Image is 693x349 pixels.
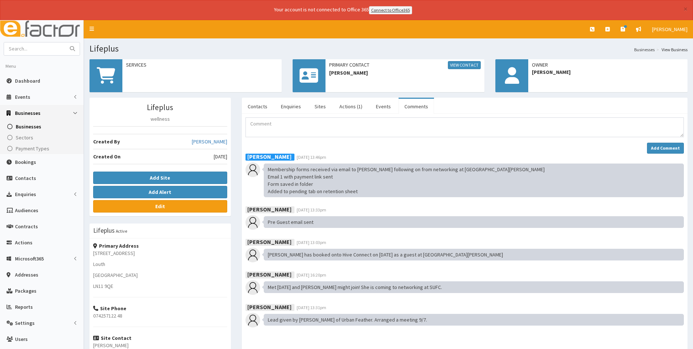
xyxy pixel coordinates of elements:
[93,103,227,112] h3: Lifeplus
[245,117,684,137] textarea: Comment
[247,238,292,245] b: [PERSON_NAME]
[634,46,655,53] a: Businesses
[2,121,84,132] a: Businesses
[651,145,680,151] strong: Add Comment
[15,320,35,326] span: Settings
[93,115,227,123] p: wellness
[93,186,227,198] button: Add Alert
[93,342,227,349] p: [PERSON_NAME]
[93,153,121,160] b: Created On
[93,260,227,268] p: Louth
[116,228,127,234] small: Active
[15,175,36,181] span: Contacts
[369,6,412,14] a: Connect to Office365
[309,99,332,114] a: Sites
[15,239,33,246] span: Actions
[242,99,273,114] a: Contacts
[329,69,481,76] span: [PERSON_NAME]
[93,243,139,249] strong: Primary Address
[15,110,41,116] span: Businesses
[448,61,481,69] a: View Contact
[297,240,326,245] span: [DATE] 13:03pm
[275,99,307,114] a: Enquiries
[93,227,115,234] h3: Lifeplus
[264,281,684,293] div: Met [DATE] and [PERSON_NAME] might join! She is coming to networking at SUFC.
[264,164,684,197] div: Membership forms received via email to [PERSON_NAME] following on from networking at [GEOGRAPHIC_...
[264,216,684,228] div: Pre Guest email sent
[15,288,37,294] span: Packages
[15,271,38,278] span: Addresses
[15,207,38,214] span: Audiences
[532,68,684,76] span: [PERSON_NAME]
[93,335,132,341] strong: Site Contact
[297,154,326,160] span: [DATE] 13:46pm
[15,159,36,165] span: Bookings
[15,336,28,342] span: Users
[647,20,693,38] a: [PERSON_NAME]
[214,153,227,160] span: [DATE]
[655,46,688,53] li: View Business
[264,249,684,260] div: [PERSON_NAME] has booked onto Hive Connect on [DATE] as a guest at [GEOGRAPHIC_DATA][PERSON_NAME]
[93,249,227,257] p: [STREET_ADDRESS]
[16,134,33,141] span: Sectors
[129,6,557,14] div: Your account is not connected to Office 365
[264,314,684,326] div: Lead given by [PERSON_NAME] of Urban Feather. Arranged a meeting 9/7.
[532,61,684,68] span: Owner
[247,271,292,278] b: [PERSON_NAME]
[150,174,170,181] b: Add Site
[15,223,38,230] span: Contracts
[2,132,84,143] a: Sectors
[155,203,165,210] b: Edit
[16,123,41,130] span: Businesses
[15,94,30,100] span: Events
[684,5,688,13] button: ×
[647,143,684,154] button: Add Comment
[93,312,227,319] p: 074257122 48
[16,145,49,152] span: Payment Types
[93,138,120,145] b: Created By
[247,303,292,311] b: [PERSON_NAME]
[126,61,278,68] span: Services
[329,61,481,69] span: Primary Contact
[93,271,227,279] p: [GEOGRAPHIC_DATA]
[247,206,292,213] b: [PERSON_NAME]
[93,200,227,213] a: Edit
[399,99,434,114] a: Comments
[93,282,227,290] p: LN11 9QE
[15,304,33,310] span: Reports
[192,138,227,145] a: [PERSON_NAME]
[334,99,368,114] a: Actions (1)
[2,143,84,154] a: Payment Types
[297,207,326,213] span: [DATE] 13:33pm
[4,42,65,55] input: Search...
[297,272,326,278] span: [DATE] 16:20pm
[247,153,292,160] b: [PERSON_NAME]
[15,191,36,198] span: Enquiries
[15,255,44,262] span: Microsoft365
[93,305,126,312] strong: Site Phone
[149,189,171,195] b: Add Alert
[370,99,397,114] a: Events
[297,305,326,310] span: [DATE] 13:31pm
[15,78,40,84] span: Dashboard
[90,44,688,53] h1: Lifeplus
[652,26,688,33] span: [PERSON_NAME]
